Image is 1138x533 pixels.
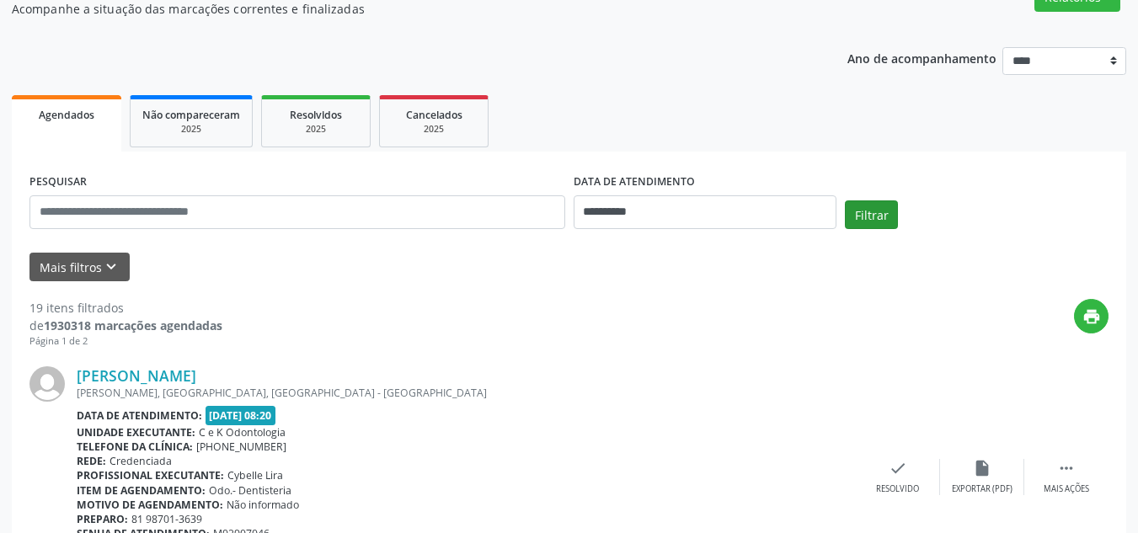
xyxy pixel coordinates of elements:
[227,468,283,482] span: Cybelle Lira
[142,123,240,136] div: 2025
[1044,483,1089,495] div: Mais ações
[206,406,276,425] span: [DATE] 08:20
[406,108,462,122] span: Cancelados
[889,459,907,477] i: check
[847,47,996,68] p: Ano de acompanhamento
[110,454,172,468] span: Credenciada
[199,425,286,440] span: C e K Odontologia
[1074,299,1109,333] button: print
[845,200,898,229] button: Filtrar
[274,123,358,136] div: 2025
[102,258,120,276] i: keyboard_arrow_down
[77,483,206,498] b: Item de agendamento:
[574,169,695,195] label: DATA DE ATENDIMENTO
[290,108,342,122] span: Resolvidos
[77,498,223,512] b: Motivo de agendamento:
[131,512,202,526] span: 81 98701-3639
[392,123,476,136] div: 2025
[209,483,291,498] span: Odo.- Dentisteria
[29,334,222,349] div: Página 1 de 2
[77,468,224,482] b: Profissional executante:
[227,498,299,512] span: Não informado
[29,299,222,317] div: 19 itens filtrados
[77,440,193,454] b: Telefone da clínica:
[196,440,286,454] span: [PHONE_NUMBER]
[142,108,240,122] span: Não compareceram
[1057,459,1076,477] i: 
[77,408,202,423] b: Data de atendimento:
[29,253,130,282] button: Mais filtroskeyboard_arrow_down
[29,169,87,195] label: PESQUISAR
[77,366,196,385] a: [PERSON_NAME]
[77,512,128,526] b: Preparo:
[29,317,222,334] div: de
[44,317,222,333] strong: 1930318 marcações agendadas
[77,386,856,400] div: [PERSON_NAME], [GEOGRAPHIC_DATA], [GEOGRAPHIC_DATA] - [GEOGRAPHIC_DATA]
[876,483,919,495] div: Resolvido
[77,425,195,440] b: Unidade executante:
[29,366,65,402] img: img
[77,454,106,468] b: Rede:
[39,108,94,122] span: Agendados
[952,483,1012,495] div: Exportar (PDF)
[1082,307,1101,326] i: print
[973,459,991,477] i: insert_drive_file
